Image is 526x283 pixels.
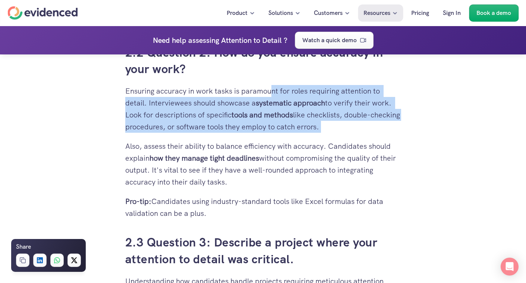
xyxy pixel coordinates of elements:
p: Candidates using industry-standard tools like Excel formulas for data validation can be a plus. [125,195,401,219]
a: Pricing [406,4,435,22]
p: Ensuring accuracy in work tasks is paramount for roles requiring attention to detail. Interviewee... [125,85,401,133]
h3: 2.2 Question 2: How do you ensure accuracy in your work? [125,44,401,78]
a: Home [7,6,78,20]
h4: ? [284,34,287,46]
h3: 2.3 Question 3: Describe a project where your attention to detail was critical. [125,234,401,268]
div: Open Intercom Messenger [501,258,519,276]
strong: how they manage tight deadlines [149,153,259,163]
p: Book a demo [476,8,511,18]
p: Resources [363,8,390,18]
p: Also, assess their ability to balance efficiency with accuracy. Candidates should explain without... [125,140,401,188]
p: Customers [314,8,343,18]
a: Book a demo [469,4,519,22]
strong: systematic approach [256,98,325,108]
p: Need help assessing [153,34,219,46]
p: Pricing [411,8,429,18]
strong: tools and methods [231,110,293,120]
h4: Attention to Detail [221,34,282,46]
strong: Pro-tip: [125,196,151,206]
p: Product [227,8,248,18]
p: Watch a quick demo [302,35,357,45]
a: Sign In [437,4,466,22]
a: Watch a quick demo [295,32,374,49]
p: Solutions [268,8,293,18]
p: Sign In [443,8,461,18]
h6: Share [16,242,31,252]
